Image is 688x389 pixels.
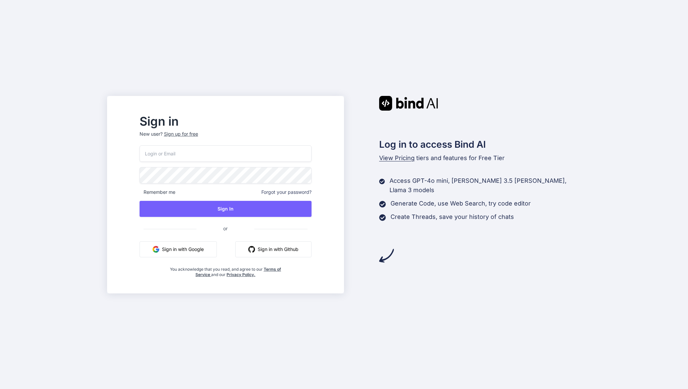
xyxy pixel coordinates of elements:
[140,241,217,257] button: Sign in with Google
[261,189,312,196] span: Forgot your password?
[140,145,312,162] input: Login or Email
[391,212,514,222] p: Create Threads, save your history of chats
[168,263,283,277] div: You acknowledge that you read, and agree to our and our
[379,248,394,263] img: arrow
[140,116,312,127] h2: Sign in
[390,176,581,195] p: Access GPT-4o mini, [PERSON_NAME] 3.5 [PERSON_NAME], Llama 3 models
[195,267,281,277] a: Terms of Service
[379,153,581,163] p: tiers and features for Free Tier
[227,272,255,277] a: Privacy Policy.
[379,96,438,111] img: Bind AI logo
[140,131,312,145] p: New user?
[140,201,312,217] button: Sign In
[196,220,254,237] span: or
[248,246,255,253] img: github
[164,131,198,137] div: Sign up for free
[235,241,312,257] button: Sign in with Github
[391,199,531,208] p: Generate Code, use Web Search, try code editor
[153,246,159,253] img: google
[379,154,415,161] span: View Pricing
[379,137,581,151] h2: Log in to access Bind AI
[140,189,175,196] span: Remember me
